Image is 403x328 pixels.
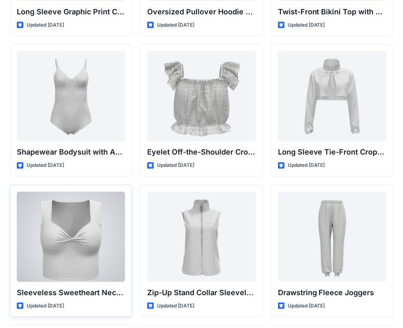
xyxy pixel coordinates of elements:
[147,51,255,141] a: Eyelet Off-the-Shoulder Crop Top with Ruffle Straps
[278,192,386,282] a: Drawstring Fleece Joggers
[157,302,194,310] p: Updated [DATE]
[288,302,325,310] p: Updated [DATE]
[157,21,194,30] p: Updated [DATE]
[147,146,255,158] p: Eyelet Off-the-Shoulder Crop Top with Ruffle Straps
[147,287,255,298] p: Zip-Up Stand Collar Sleeveless Vest
[288,161,325,170] p: Updated [DATE]
[17,287,125,298] p: Sleeveless Sweetheart Neck Twist-Front Crop Top
[147,192,255,282] a: Zip-Up Stand Collar Sleeveless Vest
[147,6,255,18] p: Oversized Pullover Hoodie with Front Pocket
[278,146,386,158] p: Long Sleeve Tie-Front Cropped Shrug
[27,302,64,310] p: Updated [DATE]
[278,51,386,141] a: Long Sleeve Tie-Front Cropped Shrug
[278,287,386,298] p: Drawstring Fleece Joggers
[278,6,386,18] p: Twist-Front Bikini Top with Thin Straps
[288,21,325,30] p: Updated [DATE]
[157,161,194,170] p: Updated [DATE]
[17,51,125,141] a: Shapewear Bodysuit with Adjustable Straps
[17,146,125,158] p: Shapewear Bodysuit with Adjustable Straps
[17,192,125,282] a: Sleeveless Sweetheart Neck Twist-Front Crop Top
[27,161,64,170] p: Updated [DATE]
[27,21,64,30] p: Updated [DATE]
[17,6,125,18] p: Long Sleeve Graphic Print Cropped Turtleneck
